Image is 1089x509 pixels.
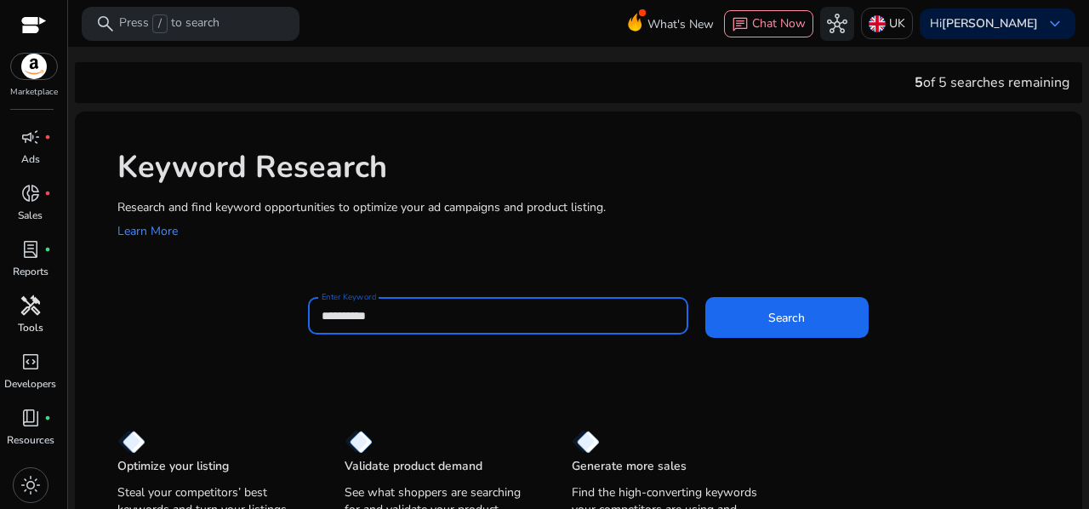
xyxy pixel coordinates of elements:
[18,208,43,223] p: Sales
[869,15,886,32] img: uk.svg
[117,198,1065,216] p: Research and find keyword opportunities to optimize your ad campaigns and product listing.
[915,73,923,92] span: 5
[827,14,847,34] span: hub
[20,408,41,428] span: book_4
[345,458,482,475] p: Validate product demand
[732,16,749,33] span: chat
[820,7,854,41] button: hub
[117,223,178,239] a: Learn More
[4,376,56,392] p: Developers
[20,475,41,495] span: light_mode
[647,9,714,39] span: What's New
[20,183,41,203] span: donut_small
[117,149,1065,186] h1: Keyword Research
[915,72,1069,93] div: of 5 searches remaining
[322,291,376,303] mat-label: Enter Keyword
[10,86,58,99] p: Marketplace
[117,458,229,475] p: Optimize your listing
[18,320,43,335] p: Tools
[117,430,145,454] img: diamond.svg
[44,134,51,140] span: fiber_manual_record
[20,239,41,260] span: lab_profile
[44,190,51,197] span: fiber_manual_record
[119,14,220,33] p: Press to search
[889,9,905,38] p: UK
[768,309,805,327] span: Search
[44,415,51,421] span: fiber_manual_record
[7,432,54,448] p: Resources
[44,246,51,253] span: fiber_manual_record
[572,458,687,475] p: Generate more sales
[20,127,41,147] span: campaign
[20,295,41,316] span: handyman
[13,264,48,279] p: Reports
[345,430,373,454] img: diamond.svg
[152,14,168,33] span: /
[724,10,813,37] button: chatChat Now
[942,15,1038,31] b: [PERSON_NAME]
[752,15,806,31] span: Chat Now
[95,14,116,34] span: search
[21,152,40,167] p: Ads
[930,18,1038,30] p: Hi
[705,297,869,338] button: Search
[11,54,57,79] img: amazon.svg
[572,430,600,454] img: diamond.svg
[1045,14,1065,34] span: keyboard_arrow_down
[20,352,41,372] span: code_blocks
